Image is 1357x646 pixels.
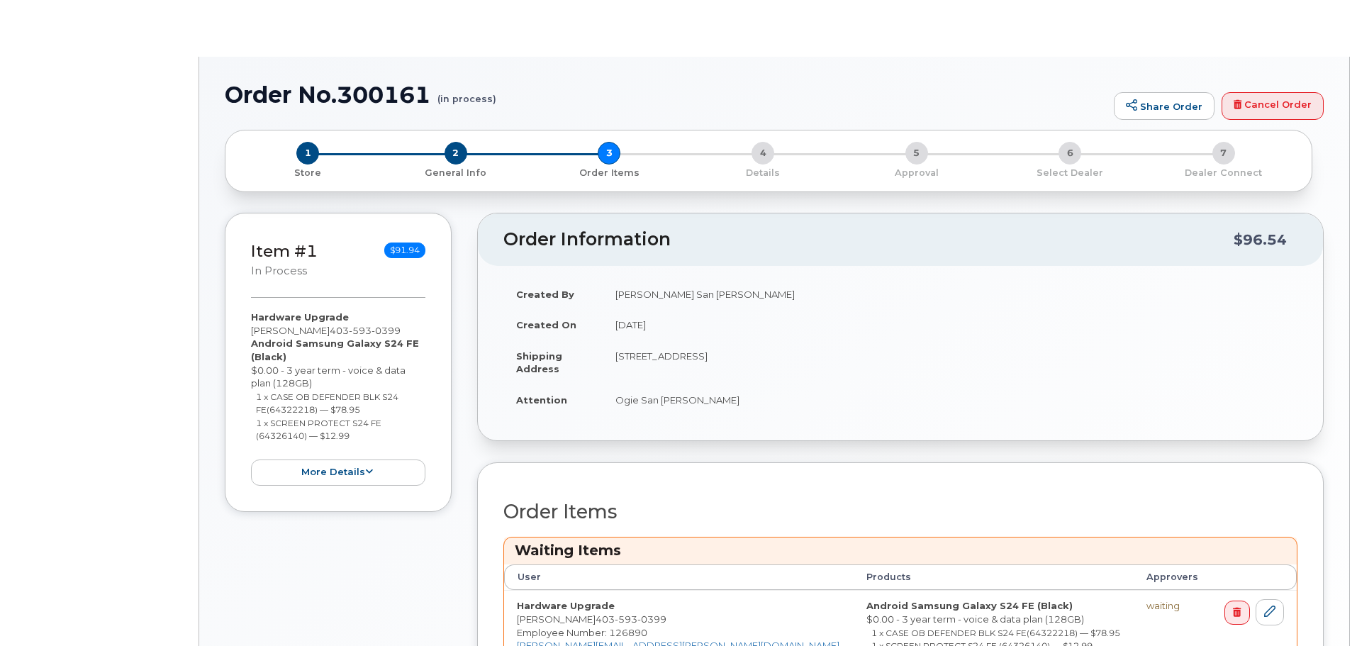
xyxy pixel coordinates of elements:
[225,82,1107,107] h1: Order No.300161
[296,142,319,165] span: 1
[603,340,1297,384] td: [STREET_ADDRESS]
[596,613,666,625] span: 403
[1134,564,1211,590] th: Approvers
[237,165,379,179] a: 1 Store
[1234,226,1287,253] div: $96.54
[603,309,1297,340] td: [DATE]
[517,600,615,611] strong: Hardware Upgrade
[603,279,1297,310] td: [PERSON_NAME] San [PERSON_NAME]
[251,460,425,486] button: more details
[379,165,533,179] a: 2 General Info
[504,564,854,590] th: User
[251,338,419,362] strong: Android Samsung Galaxy S24 FE (Black)
[242,167,374,179] p: Store
[437,82,496,104] small: (in process)
[1114,92,1214,121] a: Share Order
[516,350,562,375] strong: Shipping Address
[516,319,576,330] strong: Created On
[251,241,318,261] a: Item #1
[349,325,372,336] span: 593
[251,264,307,277] small: in process
[615,613,637,625] span: 593
[1146,599,1198,613] div: waiting
[516,289,574,300] strong: Created By
[251,311,425,485] div: [PERSON_NAME] $0.00 - 3 year term - voice & data plan (128GB)
[516,394,567,406] strong: Attention
[256,418,381,442] small: 1 x SCREEN PROTECT S24 FE (64326140) — $12.99
[854,564,1134,590] th: Products
[637,613,666,625] span: 0399
[256,391,398,416] small: 1 x CASE OB DEFENDER BLK S24 FE(64322218) — $78.95
[385,167,527,179] p: General Info
[330,325,401,336] span: 403
[372,325,401,336] span: 0399
[517,627,647,638] span: Employee Number: 126890
[603,384,1297,416] td: Ogie San [PERSON_NAME]
[515,541,1286,560] h3: Waiting Items
[866,600,1073,611] strong: Android Samsung Galaxy S24 FE (Black)
[503,230,1234,250] h2: Order Information
[445,142,467,165] span: 2
[503,501,1297,523] h2: Order Items
[384,243,425,258] span: $91.94
[1222,92,1324,121] a: Cancel Order
[871,628,1120,638] small: 1 x CASE OB DEFENDER BLK S24 FE(64322218) — $78.95
[251,311,349,323] strong: Hardware Upgrade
